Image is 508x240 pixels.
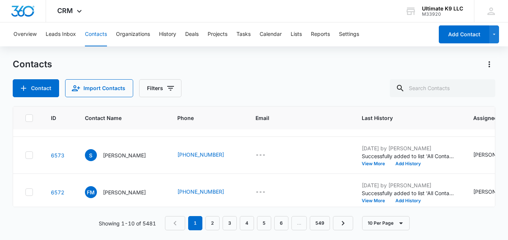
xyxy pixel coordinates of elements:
[177,188,238,197] div: Phone - 2025793533 - Select to Edit Field
[13,22,37,46] button: Overview
[51,189,64,196] a: Navigate to contact details page for Frances Mckinnon
[362,114,444,122] span: Last History
[274,216,288,230] a: Page 6
[13,59,52,70] h1: Contacts
[205,216,220,230] a: Page 2
[362,152,455,160] p: Successfully added to list 'All Contacts'.
[255,188,266,197] div: ---
[255,151,279,160] div: Email - - Select to Edit Field
[85,22,107,46] button: Contacts
[85,149,97,161] span: S
[57,7,73,15] span: CRM
[188,216,202,230] em: 1
[208,22,227,46] button: Projects
[223,216,237,230] a: Page 3
[103,151,146,159] p: [PERSON_NAME]
[362,161,390,166] button: View More
[85,186,97,198] span: FM
[255,188,279,197] div: Email - - Select to Edit Field
[177,151,224,159] a: [PHONE_NUMBER]
[439,25,489,43] button: Add Contact
[362,216,410,230] button: 10 Per Page
[85,149,159,161] div: Contact Name - Sandy - Select to Edit Field
[390,199,426,203] button: Add History
[177,151,238,160] div: Phone - 4103531972 - Select to Edit Field
[310,216,330,230] a: Page 549
[13,79,59,97] button: Add Contact
[85,186,159,198] div: Contact Name - Frances Mckinnon - Select to Edit Field
[159,22,176,46] button: History
[46,22,76,46] button: Leads Inbox
[177,188,224,196] a: [PHONE_NUMBER]
[255,114,333,122] span: Email
[116,22,150,46] button: Organizations
[390,79,495,97] input: Search Contacts
[260,22,282,46] button: Calendar
[103,188,146,196] p: [PERSON_NAME]
[257,216,271,230] a: Page 5
[422,6,463,12] div: account name
[339,22,359,46] button: Settings
[139,79,181,97] button: Filters
[236,22,251,46] button: Tasks
[255,151,266,160] div: ---
[422,12,463,17] div: account id
[85,114,149,122] span: Contact Name
[177,114,227,122] span: Phone
[51,114,56,122] span: ID
[99,219,156,227] p: Showing 1-10 of 5481
[240,216,254,230] a: Page 4
[185,22,199,46] button: Deals
[362,144,455,152] p: [DATE] by [PERSON_NAME]
[65,79,133,97] button: Import Contacts
[333,216,353,230] a: Next Page
[165,216,353,230] nav: Pagination
[362,189,455,197] p: Successfully added to list 'All Contacts'.
[311,22,330,46] button: Reports
[362,199,390,203] button: View More
[390,161,426,166] button: Add History
[291,22,302,46] button: Lists
[362,181,455,189] p: [DATE] by [PERSON_NAME]
[51,152,64,159] a: Navigate to contact details page for Sandy
[483,58,495,70] button: Actions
